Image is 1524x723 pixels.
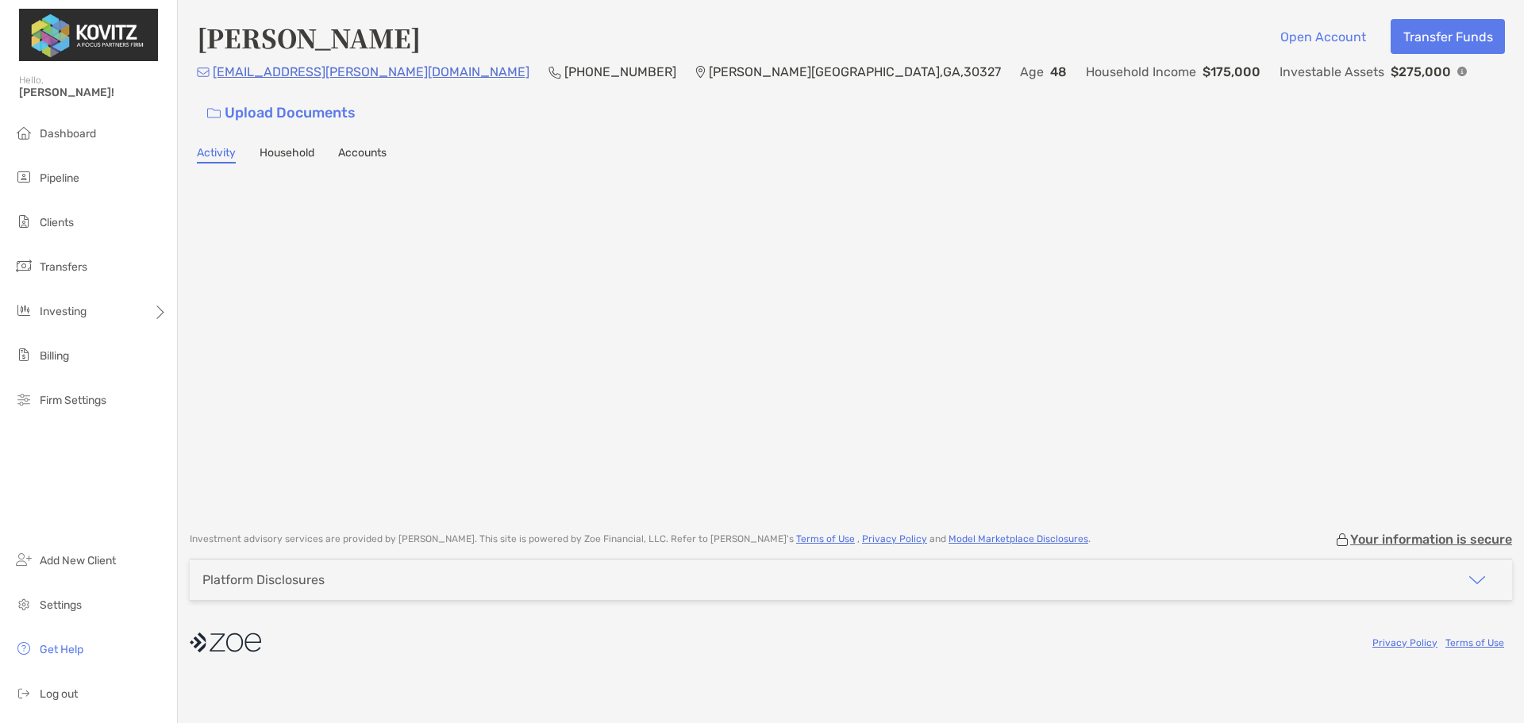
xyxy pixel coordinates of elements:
span: Clients [40,216,74,229]
span: Settings [40,598,82,612]
img: clients icon [14,212,33,231]
span: Log out [40,687,78,701]
img: transfers icon [14,256,33,275]
p: $275,000 [1391,62,1451,82]
p: [PERSON_NAME][GEOGRAPHIC_DATA] , GA , 30327 [709,62,1001,82]
span: Investing [40,305,87,318]
a: Privacy Policy [1372,637,1437,648]
p: Household Income [1086,62,1196,82]
img: Zoe Logo [19,6,158,63]
img: investing icon [14,301,33,320]
img: Location Icon [695,66,706,79]
p: Age [1020,62,1044,82]
img: get-help icon [14,639,33,658]
p: [PHONE_NUMBER] [564,62,676,82]
span: Firm Settings [40,394,106,407]
div: Platform Disclosures [202,572,325,587]
p: Your information is secure [1350,532,1512,547]
img: company logo [190,625,261,660]
img: pipeline icon [14,167,33,187]
p: $175,000 [1203,62,1260,82]
span: Add New Client [40,554,116,567]
img: Email Icon [197,67,210,77]
span: Billing [40,349,69,363]
img: firm-settings icon [14,390,33,409]
span: Get Help [40,643,83,656]
a: Household [260,146,314,163]
img: Info Icon [1457,67,1467,76]
img: button icon [207,108,221,119]
img: settings icon [14,594,33,613]
button: Transfer Funds [1391,19,1505,54]
img: dashboard icon [14,123,33,142]
img: add_new_client icon [14,550,33,569]
p: Investable Assets [1280,62,1384,82]
a: Terms of Use [796,533,855,544]
img: billing icon [14,345,33,364]
a: Terms of Use [1445,637,1504,648]
span: Dashboard [40,127,96,140]
a: Upload Documents [197,96,366,130]
h4: [PERSON_NAME] [197,19,421,56]
a: Activity [197,146,236,163]
button: Open Account [1268,19,1378,54]
img: icon arrow [1468,571,1487,590]
span: Transfers [40,260,87,274]
img: logout icon [14,683,33,702]
span: Pipeline [40,171,79,185]
p: Investment advisory services are provided by [PERSON_NAME] . This site is powered by Zoe Financia... [190,533,1091,545]
img: Phone Icon [548,66,561,79]
a: Privacy Policy [862,533,927,544]
p: 48 [1050,62,1067,82]
a: Accounts [338,146,387,163]
p: [EMAIL_ADDRESS][PERSON_NAME][DOMAIN_NAME] [213,62,529,82]
span: [PERSON_NAME]! [19,86,167,99]
a: Model Marketplace Disclosures [949,533,1088,544]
